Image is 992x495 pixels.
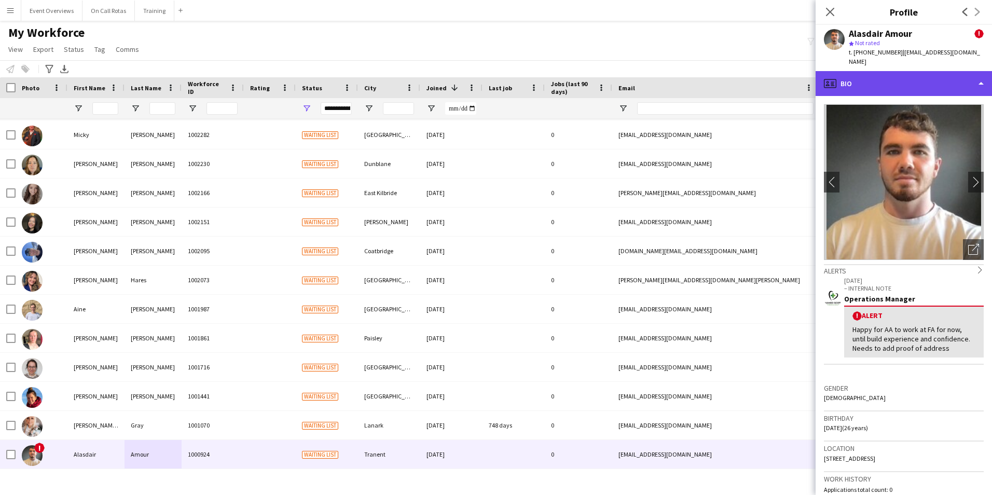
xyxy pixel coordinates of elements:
div: 1002095 [182,237,244,265]
span: Rating [250,84,270,92]
h3: Location [824,444,984,453]
div: 1001861 [182,324,244,352]
div: [DATE] [420,440,483,469]
span: Status [302,84,322,92]
span: Last Name [131,84,161,92]
div: 1001441 [182,382,244,410]
h3: Profile [816,5,992,19]
button: On Call Rotas [82,1,135,21]
div: [PERSON_NAME] [67,324,125,352]
img: Erin McInally [22,387,43,408]
button: Open Filter Menu [426,104,436,113]
p: [DATE] [844,277,984,284]
div: [GEOGRAPHIC_DATA] [358,295,420,323]
input: First Name Filter Input [92,102,118,115]
div: [EMAIL_ADDRESS][DOMAIN_NAME] [612,120,820,149]
input: Joined Filter Input [445,102,476,115]
span: Waiting list [302,335,338,342]
div: East Kilbride [358,178,420,207]
div: Amour [125,440,182,469]
img: Nicky McPherson [22,155,43,175]
div: [PERSON_NAME] [125,237,182,265]
span: My Workforce [8,25,85,40]
input: Workforce ID Filter Input [206,102,238,115]
span: [DATE] (26 years) [824,424,868,432]
img: Naomi Patterson [22,329,43,350]
div: 0 [545,120,612,149]
div: Bio [816,71,992,96]
div: [EMAIL_ADDRESS][DOMAIN_NAME] [612,295,820,323]
span: | [EMAIL_ADDRESS][DOMAIN_NAME] [849,48,980,65]
div: 0 [545,178,612,207]
span: Email [618,84,635,92]
span: Tag [94,45,105,54]
span: [DEMOGRAPHIC_DATA] [824,394,886,402]
div: Hares [125,266,182,294]
div: [GEOGRAPHIC_DATA] [358,120,420,149]
div: [PERSON_NAME] [PERSON_NAME] [67,411,125,439]
span: [STREET_ADDRESS] [824,455,875,462]
div: [PERSON_NAME] [125,149,182,178]
div: 1002230 [182,149,244,178]
div: [GEOGRAPHIC_DATA] [358,266,420,294]
div: [EMAIL_ADDRESS][DOMAIN_NAME] [612,382,820,410]
app-action-btn: Export XLSX [58,63,71,75]
div: [PERSON_NAME] [67,353,125,381]
a: Export [29,43,58,56]
div: [DATE] [420,149,483,178]
span: Comms [116,45,139,54]
img: Emily Dowling [22,213,43,233]
h3: Birthday [824,414,984,423]
button: Open Filter Menu [364,104,374,113]
div: 1002151 [182,208,244,236]
span: Waiting list [302,160,338,168]
div: [PERSON_NAME] [67,237,125,265]
div: 1002073 [182,266,244,294]
img: Crew avatar or photo [824,104,984,260]
div: [PERSON_NAME][EMAIL_ADDRESS][DOMAIN_NAME] [612,178,820,207]
div: [DATE] [420,237,483,265]
div: 1001716 [182,353,244,381]
div: Gray [125,411,182,439]
div: [PERSON_NAME] [125,295,182,323]
div: [PERSON_NAME] [67,178,125,207]
input: City Filter Input [383,102,414,115]
button: Open Filter Menu [302,104,311,113]
div: [DATE] [420,353,483,381]
div: [PERSON_NAME] [67,266,125,294]
div: 0 [545,324,612,352]
div: [PERSON_NAME] [67,208,125,236]
div: 1001987 [182,295,244,323]
h3: Work history [824,474,984,484]
div: [EMAIL_ADDRESS][DOMAIN_NAME] [612,411,820,439]
div: 0 [545,382,612,410]
img: Blaine Baird [22,242,43,263]
div: 0 [545,295,612,323]
span: Not rated [855,39,880,47]
div: 0 [545,353,612,381]
div: [EMAIL_ADDRESS][DOMAIN_NAME] [612,149,820,178]
span: First Name [74,84,105,92]
img: Aine Macpherson [22,300,43,321]
div: [EMAIL_ADDRESS][DOMAIN_NAME] [612,353,820,381]
div: 748 days [483,411,545,439]
a: View [4,43,27,56]
div: [PERSON_NAME] [67,149,125,178]
div: 0 [545,411,612,439]
div: Alasdair [67,440,125,469]
div: Dunblane [358,149,420,178]
div: [DATE] [420,295,483,323]
button: Event Overviews [21,1,82,21]
div: [PERSON_NAME] [125,208,182,236]
span: City [364,84,376,92]
div: Aine [67,295,125,323]
div: [DATE] [420,178,483,207]
div: [DATE] [420,411,483,439]
span: Waiting list [302,451,338,459]
img: Katrina McGougan [22,358,43,379]
span: Waiting list [302,218,338,226]
button: Open Filter Menu [131,104,140,113]
div: [PERSON_NAME] [125,120,182,149]
span: Jobs (last 90 days) [551,80,594,95]
span: View [8,45,23,54]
